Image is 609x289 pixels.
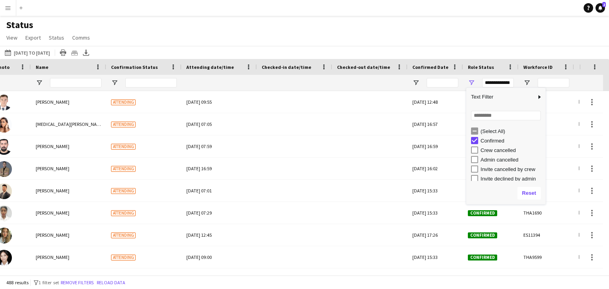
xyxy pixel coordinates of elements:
app-action-btn: Crew files as ZIP [70,48,79,57]
div: [DATE] 16:57 [408,113,463,135]
span: Name [36,64,48,70]
div: ES11311 [519,91,574,113]
div: [DATE] 09:55 [186,91,252,113]
div: THA2609 [519,180,574,202]
span: [PERSON_NAME] [36,165,69,171]
span: [PERSON_NAME] [36,232,69,238]
span: Status [49,34,64,41]
div: Crew cancelled [481,147,543,153]
div: Invite declined by admin [481,176,543,182]
a: 2 [596,3,605,13]
input: Confirmed Date Filter Input [427,78,458,87]
div: [DATE] 16:59 [408,135,463,157]
div: Filter List [466,126,546,202]
div: THA9599 [519,246,574,268]
div: [DATE] 17:26 [408,224,463,246]
div: [DATE] 16:02 [408,158,463,179]
span: [PERSON_NAME] [36,143,69,149]
span: Confirmed Date [412,64,448,70]
span: Comms [72,34,90,41]
input: Workforce ID Filter Input [538,78,569,87]
span: Attending [111,166,136,172]
div: Column Filter [466,88,546,204]
span: Export [25,34,41,41]
span: [PERSON_NAME] [36,254,69,260]
span: Attending [111,99,136,105]
div: [DATE] 16:59 [186,158,252,179]
span: Workforce ID [523,64,553,70]
div: [DATE] 07:59 [186,135,252,157]
app-action-btn: Export XLSX [81,48,91,57]
span: 2 [602,2,606,7]
button: Open Filter Menu [412,79,419,86]
span: Confirmed [468,232,497,238]
span: [PERSON_NAME] [36,99,69,105]
div: Confirmed [481,138,543,144]
button: Reload data [95,278,127,287]
button: Open Filter Menu [579,79,586,86]
span: [PERSON_NAME] [36,188,69,194]
span: Attending [111,188,136,194]
a: View [3,32,21,43]
a: Export [22,32,44,43]
div: ES11394 [519,224,574,246]
span: Text Filter [466,90,536,104]
div: [DATE] 07:05 [186,113,252,135]
div: ES10238 [519,113,574,135]
button: Open Filter Menu [523,79,530,86]
input: Confirmation Status Filter Input [125,78,177,87]
div: THA3654 [519,158,574,179]
span: Attending [111,122,136,127]
div: [DATE] 07:01 [186,180,252,202]
a: Status [46,32,67,43]
span: 1 filter set [38,279,59,285]
button: Reset [517,187,541,200]
app-action-btn: Print [58,48,68,57]
div: Invite cancelled by crew [481,166,543,172]
span: Checked-out date/time [337,64,390,70]
span: [PERSON_NAME] [36,210,69,216]
div: [DATE] 07:29 [186,202,252,224]
div: [DATE] 15:33 [408,202,463,224]
button: [DATE] to [DATE] [3,48,52,57]
button: Open Filter Menu [111,79,118,86]
div: THA1690 [519,202,574,224]
div: Admin cancelled [481,157,543,163]
span: View [6,34,17,41]
span: Confirmation Status [111,64,158,70]
span: Board [579,64,593,70]
input: Name Filter Input [50,78,101,87]
span: Role Status [468,64,494,70]
span: Attending [111,210,136,216]
span: Attending [111,144,136,150]
span: Confirmed [468,255,497,260]
span: Attending date/time [186,64,234,70]
div: (Select All) [481,128,543,134]
span: [MEDICAL_DATA][PERSON_NAME] [36,121,104,127]
button: Open Filter Menu [468,79,475,86]
div: THA2924 [519,135,574,157]
button: Remove filters [59,278,95,287]
span: Attending [111,255,136,260]
div: [DATE] 15:33 [408,246,463,268]
div: [DATE] 15:33 [408,180,463,202]
a: Comms [69,32,93,43]
div: [DATE] 12:48 [408,91,463,113]
span: Checked-in date/time [262,64,311,70]
button: Open Filter Menu [36,79,43,86]
span: Attending [111,232,136,238]
span: Confirmed [468,210,497,216]
input: Search filter values [471,111,541,120]
div: [DATE] 09:00 [186,246,252,268]
div: [DATE] 12:45 [186,224,252,246]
